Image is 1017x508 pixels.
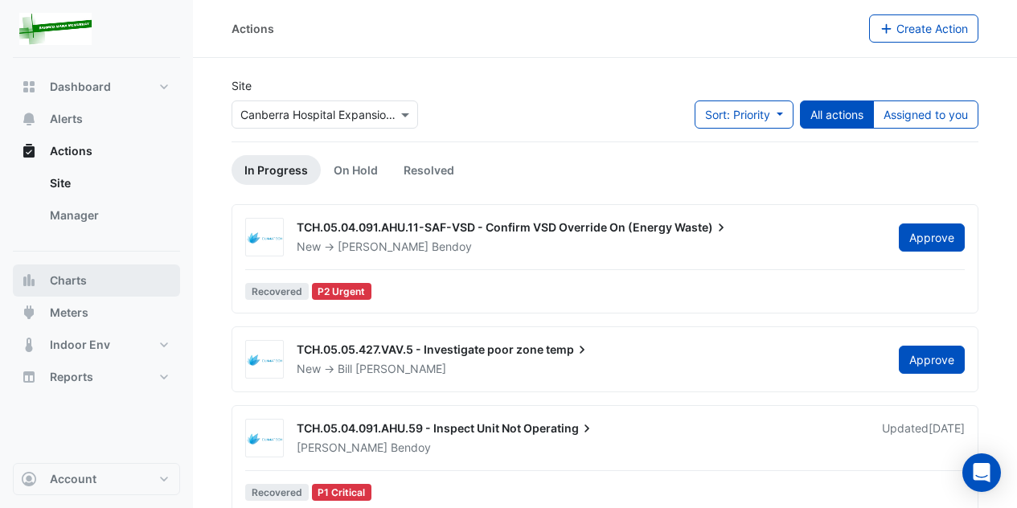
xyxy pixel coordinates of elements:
span: Approve [909,231,954,244]
span: -> [324,240,334,253]
button: Approve [899,223,965,252]
span: [PERSON_NAME] [338,240,429,253]
a: In Progress [232,155,321,185]
button: Dashboard [13,71,180,103]
span: Indoor Env [50,337,110,353]
span: Create Action [896,22,968,35]
span: [PERSON_NAME] [297,440,388,454]
span: Bendoy [391,440,431,456]
button: All actions [800,100,874,129]
span: New [297,362,321,375]
div: Open Intercom Messenger [962,453,1001,492]
span: Dashboard [50,79,111,95]
span: TCH.05.04.091.AHU.11-SAF-VSD - Confirm VSD Override On (Energy [297,220,672,234]
app-icon: Meters [21,305,37,321]
app-icon: Dashboard [21,79,37,95]
label: Site [232,77,252,94]
app-icon: Reports [21,369,37,385]
button: Actions [13,135,180,167]
a: Resolved [391,155,467,185]
span: Charts [50,272,87,289]
button: Indoor Env [13,329,180,361]
img: Climatech [246,352,283,368]
span: Approve [909,353,954,367]
span: Recovered [245,283,309,300]
button: Charts [13,264,180,297]
span: Sat 18-May-2024 12:39 AEST [929,421,965,435]
span: TCH.05.05.427.VAV.5 - Investigate poor zone [297,342,543,356]
button: Account [13,463,180,495]
span: Account [50,471,96,487]
button: Reports [13,361,180,393]
span: [PERSON_NAME] [355,361,446,377]
a: Site [37,167,180,199]
img: Climatech [246,431,283,447]
span: Recovered [245,484,309,501]
app-icon: Charts [21,272,37,289]
span: Bill [338,362,352,375]
span: TCH.05.04.091.AHU.59 - Inspect Unit Not [297,421,521,435]
span: Actions [50,143,92,159]
button: Create Action [869,14,979,43]
span: Alerts [50,111,83,127]
button: Meters [13,297,180,329]
button: Alerts [13,103,180,135]
app-icon: Indoor Env [21,337,37,353]
span: Meters [50,305,88,321]
button: Sort: Priority [695,100,794,129]
div: Updated [882,420,965,456]
div: Actions [232,20,274,37]
div: Actions [13,167,180,238]
a: On Hold [321,155,391,185]
img: Climatech [246,230,283,246]
app-icon: Alerts [21,111,37,127]
img: Company Logo [19,13,92,45]
span: Sort: Priority [705,108,770,121]
div: P2 Urgent [312,283,372,300]
span: Bendoy [432,239,472,255]
span: Reports [50,369,93,385]
span: -> [324,362,334,375]
button: Assigned to you [873,100,978,129]
span: Operating [523,420,595,436]
a: Manager [37,199,180,231]
span: temp [546,342,590,358]
button: Approve [899,346,965,374]
div: P1 Critical [312,484,372,501]
span: Waste) [675,219,729,236]
app-icon: Actions [21,143,37,159]
span: New [297,240,321,253]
